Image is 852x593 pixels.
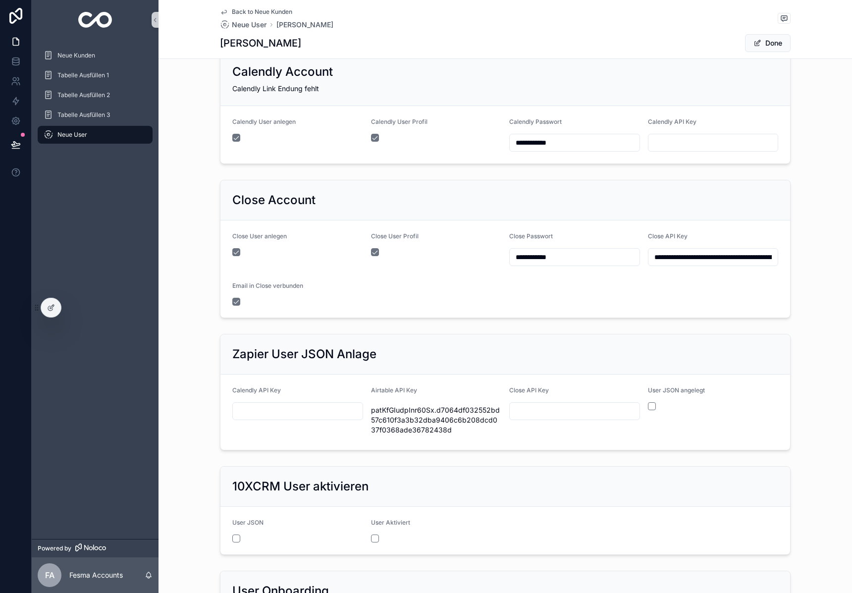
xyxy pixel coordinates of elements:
[220,20,266,30] a: Neue User
[232,84,319,93] span: Calendly Link Endung fehlt
[232,192,316,208] h2: Close Account
[648,118,696,125] span: Calendly API Key
[371,405,502,435] span: patKfGIudpInr60Sx.d7064df032552bd57c610f3a3b32dba9406c6b208dcd037f0368ade36782438d
[32,40,159,157] div: scrollable content
[371,386,417,394] span: Airtable API Key
[78,12,112,28] img: App logo
[648,232,688,240] span: Close API Key
[232,118,296,125] span: Calendly User anlegen
[371,519,410,526] span: User Aktiviert
[232,346,376,362] h2: Zapier User JSON Anlage
[232,386,281,394] span: Calendly API Key
[38,106,153,124] a: Tabelle Ausfüllen 3
[648,386,705,394] span: User JSON angelegt
[509,386,549,394] span: Close API Key
[57,71,109,79] span: Tabelle Ausfüllen 1
[371,232,419,240] span: Close User Profil
[509,232,553,240] span: Close Passwort
[57,111,110,119] span: Tabelle Ausfüllen 3
[232,20,266,30] span: Neue User
[232,232,287,240] span: Close User anlegen
[232,282,303,289] span: Email in Close verbunden
[220,8,292,16] a: Back to Neue Kunden
[276,20,333,30] a: [PERSON_NAME]
[371,118,427,125] span: Calendly User Profil
[69,570,123,580] p: Fesma Accounts
[38,544,71,552] span: Powered by
[232,519,264,526] span: User JSON
[509,118,562,125] span: Calendly Passwort
[38,47,153,64] a: Neue Kunden
[745,34,791,52] button: Done
[57,91,110,99] span: Tabelle Ausfüllen 2
[45,569,54,581] span: FA
[57,52,95,59] span: Neue Kunden
[38,66,153,84] a: Tabelle Ausfüllen 1
[220,36,301,50] h1: [PERSON_NAME]
[32,539,159,557] a: Powered by
[232,8,292,16] span: Back to Neue Kunden
[57,131,87,139] span: Neue User
[38,126,153,144] a: Neue User
[232,64,333,80] h2: Calendly Account
[232,479,369,494] h2: 10XCRM User aktivieren
[38,86,153,104] a: Tabelle Ausfüllen 2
